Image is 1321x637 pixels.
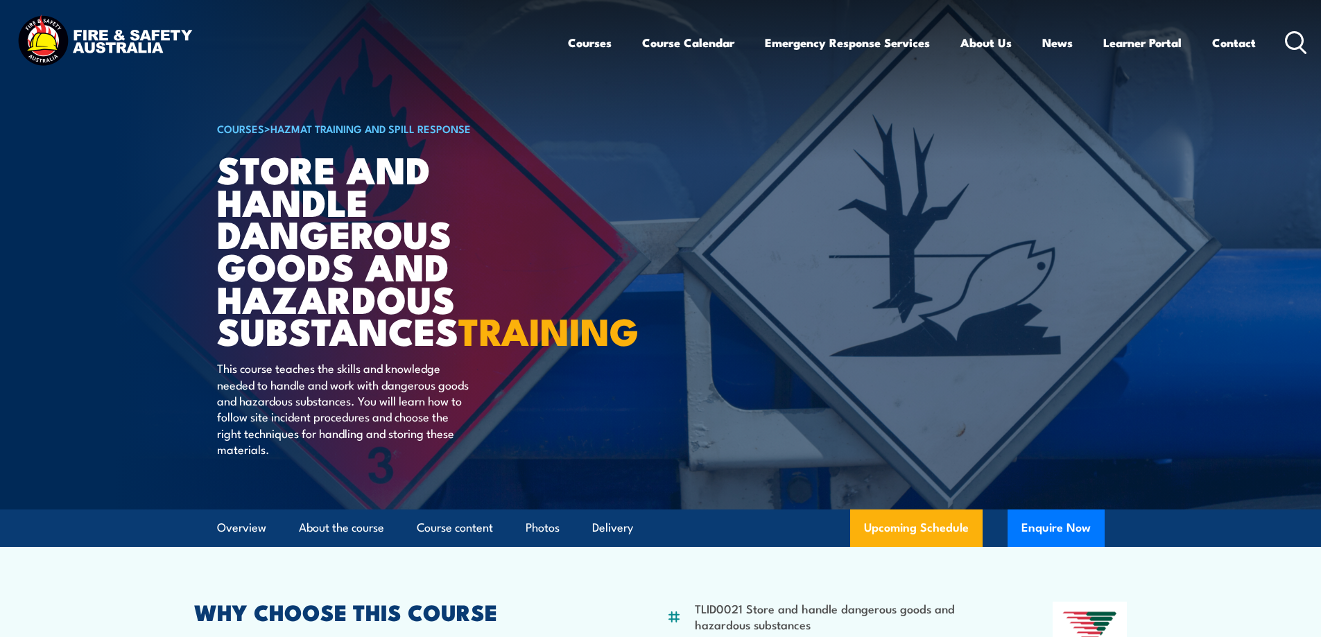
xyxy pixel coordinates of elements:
[765,24,930,61] a: Emergency Response Services
[695,600,985,633] li: TLID0021 Store and handle dangerous goods and hazardous substances
[1212,24,1256,61] a: Contact
[217,120,560,137] h6: >
[960,24,1012,61] a: About Us
[417,509,493,546] a: Course content
[194,602,599,621] h2: WHY CHOOSE THIS COURSE
[458,301,639,358] strong: TRAINING
[217,152,560,347] h1: Store And Handle Dangerous Goods and Hazardous Substances
[1042,24,1073,61] a: News
[217,121,264,136] a: COURSES
[217,360,470,457] p: This course teaches the skills and knowledge needed to handle and work with dangerous goods and h...
[299,509,384,546] a: About the course
[217,509,266,546] a: Overview
[1103,24,1182,61] a: Learner Portal
[1008,509,1105,547] button: Enquire Now
[568,24,612,61] a: Courses
[592,509,633,546] a: Delivery
[642,24,734,61] a: Course Calendar
[850,509,983,547] a: Upcoming Schedule
[270,121,471,136] a: HAZMAT Training and Spill Response
[526,509,560,546] a: Photos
